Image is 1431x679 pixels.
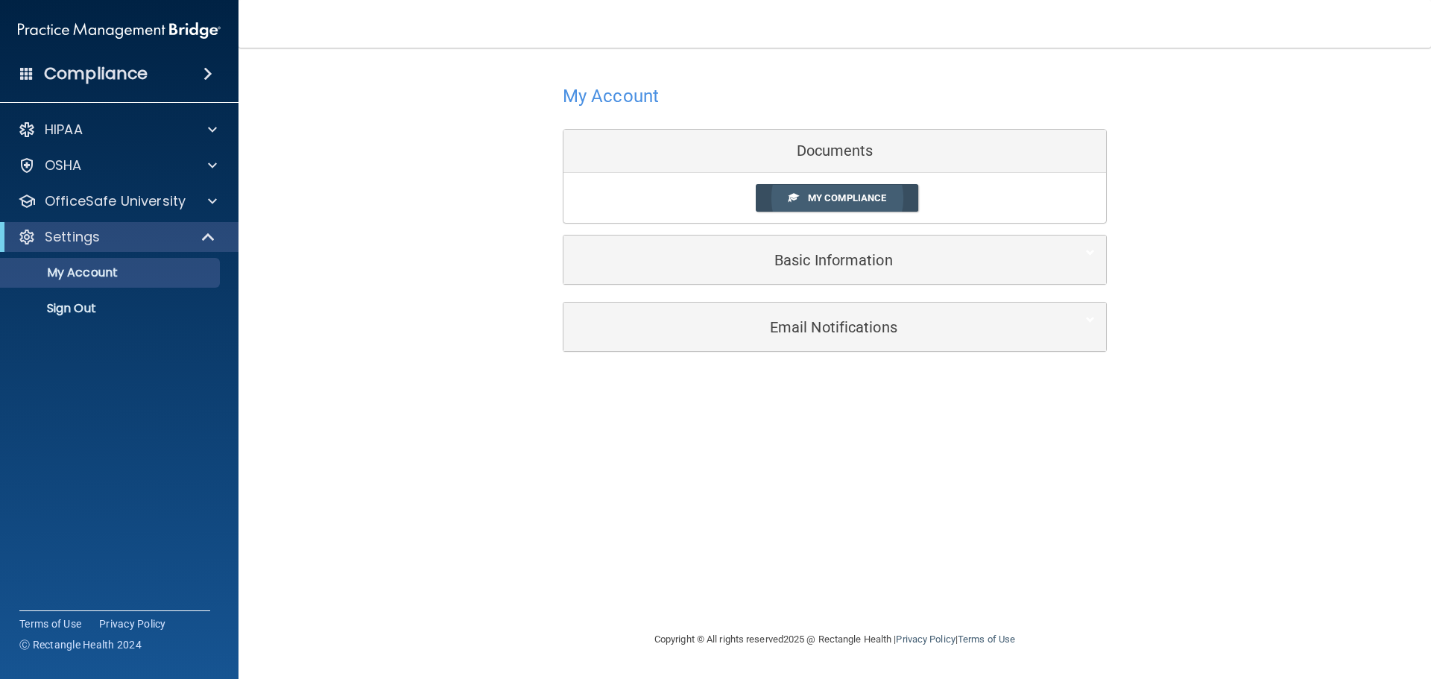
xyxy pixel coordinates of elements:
[10,301,213,316] p: Sign Out
[19,637,142,652] span: Ⓒ Rectangle Health 2024
[958,634,1015,645] a: Terms of Use
[18,157,217,174] a: OSHA
[45,157,82,174] p: OSHA
[45,121,83,139] p: HIPAA
[99,616,166,631] a: Privacy Policy
[10,265,213,280] p: My Account
[18,192,217,210] a: OfficeSafe University
[563,130,1106,173] div: Documents
[575,310,1095,344] a: Email Notifications
[896,634,955,645] a: Privacy Policy
[18,121,217,139] a: HIPAA
[575,252,1049,268] h5: Basic Information
[808,192,886,203] span: My Compliance
[575,319,1049,335] h5: Email Notifications
[18,228,216,246] a: Settings
[575,243,1095,277] a: Basic Information
[45,228,100,246] p: Settings
[45,192,186,210] p: OfficeSafe University
[18,16,221,45] img: PMB logo
[563,86,659,106] h4: My Account
[563,616,1107,663] div: Copyright © All rights reserved 2025 @ Rectangle Health | |
[19,616,81,631] a: Terms of Use
[44,63,148,84] h4: Compliance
